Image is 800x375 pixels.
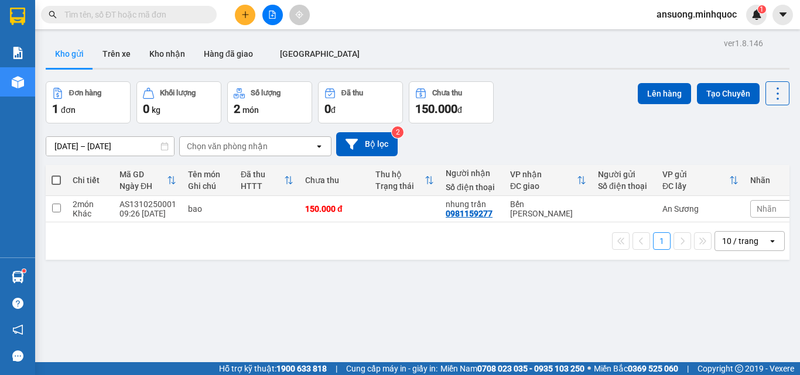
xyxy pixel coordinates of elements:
[268,11,276,19] span: file-add
[757,204,777,214] span: Nhãn
[314,142,324,151] svg: open
[12,324,23,335] span: notification
[188,170,229,179] div: Tên món
[12,271,24,283] img: warehouse-icon
[69,89,101,97] div: Đơn hàng
[722,235,758,247] div: 10 / trang
[188,204,229,214] div: bao
[276,364,327,373] strong: 1900 633 818
[346,362,437,375] span: Cung cấp máy in - giấy in:
[143,102,149,116] span: 0
[235,5,255,25] button: plus
[768,236,777,246] svg: open
[61,105,76,115] span: đơn
[52,102,59,116] span: 1
[647,7,746,22] span: ansuong.minhquoc
[751,9,762,20] img: icon-new-feature
[446,168,498,178] div: Người nhận
[187,140,268,152] div: Chọn văn phòng nhận
[409,81,494,123] button: Chưa thu150.000đ
[594,362,678,375] span: Miền Bắc
[46,137,174,156] input: Select a date range.
[510,199,586,218] div: Bến [PERSON_NAME]
[318,81,403,123] button: Đã thu0đ
[64,8,203,21] input: Tìm tên, số ĐT hoặc mã đơn
[331,105,336,115] span: đ
[114,165,182,196] th: Toggle SortBy
[370,165,440,196] th: Toggle SortBy
[262,5,283,25] button: file-add
[504,165,592,196] th: Toggle SortBy
[194,40,262,68] button: Hàng đã giao
[477,364,584,373] strong: 0708 023 035 - 0935 103 250
[22,269,26,273] sup: 1
[375,181,425,191] div: Trạng thái
[510,170,577,179] div: VP nhận
[587,366,591,371] span: ⚪️
[140,40,194,68] button: Kho nhận
[235,165,299,196] th: Toggle SortBy
[241,170,284,179] div: Đã thu
[295,11,303,19] span: aim
[188,181,229,191] div: Ghi chú
[638,83,691,104] button: Lên hàng
[241,11,249,19] span: plus
[758,5,766,13] sup: 1
[289,5,310,25] button: aim
[305,176,364,185] div: Chưa thu
[598,170,651,179] div: Người gửi
[46,40,93,68] button: Kho gửi
[336,362,337,375] span: |
[446,183,498,192] div: Số điện thoại
[12,350,23,362] span: message
[49,11,57,19] span: search
[242,105,259,115] span: món
[657,165,744,196] th: Toggle SortBy
[73,176,108,185] div: Chi tiết
[119,170,167,179] div: Mã GD
[697,83,760,104] button: Tạo Chuyến
[305,204,364,214] div: 150.000 đ
[628,364,678,373] strong: 0369 525 060
[219,362,327,375] span: Hỗ trợ kỹ thuật:
[653,232,671,250] button: 1
[93,40,140,68] button: Trên xe
[392,126,404,138] sup: 2
[687,362,689,375] span: |
[772,5,793,25] button: caret-down
[12,76,24,88] img: warehouse-icon
[598,181,651,191] div: Số điện thoại
[375,170,425,179] div: Thu hộ
[510,181,577,191] div: ĐC giao
[10,8,25,25] img: logo-vxr
[73,199,108,209] div: 2 món
[735,364,743,373] span: copyright
[119,209,176,218] div: 09:26 [DATE]
[415,102,457,116] span: 150.000
[446,199,498,209] div: nhung trần
[457,105,462,115] span: đ
[724,37,763,50] div: ver 1.8.146
[336,132,398,156] button: Bộ lọc
[280,49,360,59] span: [GEOGRAPHIC_DATA]
[136,81,221,123] button: Khối lượng0kg
[341,89,363,97] div: Đã thu
[12,47,24,59] img: solution-icon
[662,170,729,179] div: VP gửi
[160,89,196,97] div: Khối lượng
[760,5,764,13] span: 1
[440,362,584,375] span: Miền Nam
[227,81,312,123] button: Số lượng2món
[119,199,176,209] div: AS1310250001
[152,105,160,115] span: kg
[12,298,23,309] span: question-circle
[73,209,108,218] div: Khác
[432,89,462,97] div: Chưa thu
[241,181,284,191] div: HTTT
[251,89,281,97] div: Số lượng
[234,102,240,116] span: 2
[46,81,131,123] button: Đơn hàng1đơn
[778,9,788,20] span: caret-down
[446,209,493,218] div: 0981159277
[119,181,167,191] div: Ngày ĐH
